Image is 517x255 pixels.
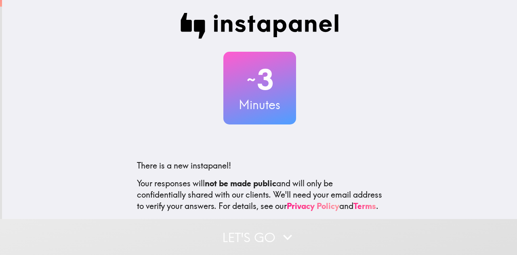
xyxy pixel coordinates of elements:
[353,201,376,211] a: Terms
[205,178,276,188] b: not be made public
[137,218,382,241] p: This invite is exclusively for you, please do not share it. Complete it soon because spots are li...
[223,63,296,96] h2: 3
[137,160,231,171] span: There is a new instapanel!
[246,67,257,92] span: ~
[181,13,339,39] img: Instapanel
[137,178,382,212] p: Your responses will and will only be confidentially shared with our clients. We'll need your emai...
[223,96,296,113] h3: Minutes
[287,201,339,211] a: Privacy Policy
